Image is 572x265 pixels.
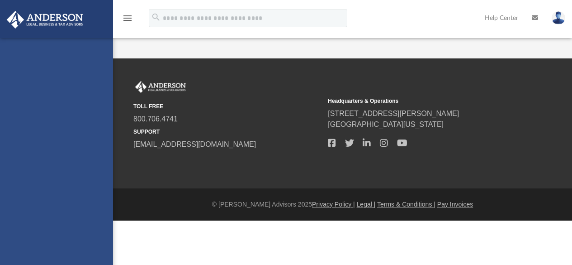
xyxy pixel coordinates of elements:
[133,115,178,123] a: 800.706.4741
[133,102,321,111] small: TOLL FREE
[328,97,516,105] small: Headquarters & Operations
[133,81,188,93] img: Anderson Advisors Platinum Portal
[437,201,473,208] a: Pay Invoices
[357,201,376,208] a: Legal |
[328,120,444,128] a: [GEOGRAPHIC_DATA][US_STATE]
[133,140,256,148] a: [EMAIL_ADDRESS][DOMAIN_NAME]
[328,110,459,117] a: [STREET_ADDRESS][PERSON_NAME]
[4,11,86,29] img: Anderson Advisors Platinum Portal
[133,128,321,136] small: SUPPORT
[552,11,565,24] img: User Pic
[122,17,133,24] a: menu
[377,201,435,208] a: Terms & Conditions |
[151,12,161,22] i: search
[122,13,133,24] i: menu
[113,200,572,209] div: © [PERSON_NAME] Advisors 2025
[312,201,355,208] a: Privacy Policy |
